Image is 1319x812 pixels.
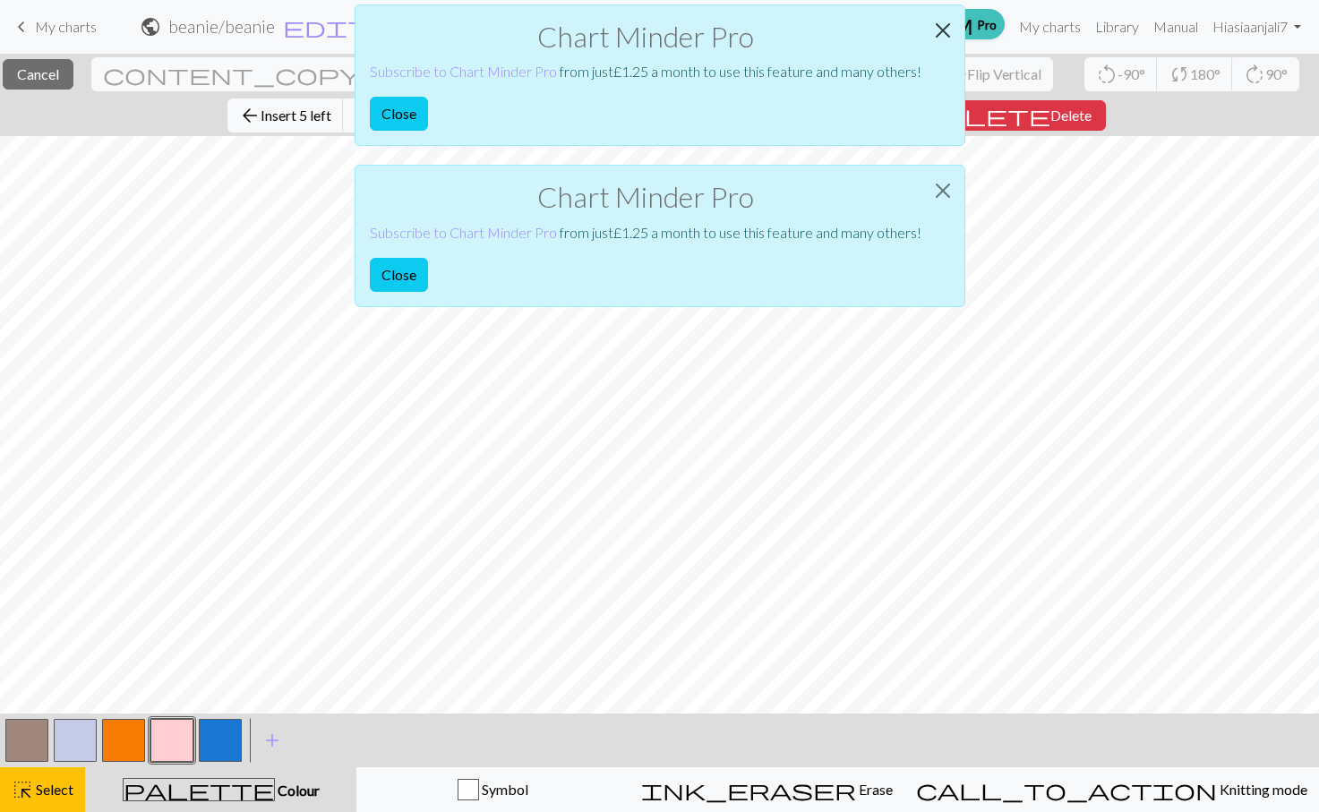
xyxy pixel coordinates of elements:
[356,767,630,812] button: Symbol
[370,63,557,80] a: Subscribe to Chart Minder Pro
[370,180,921,214] h2: Chart Minder Pro
[1217,781,1307,798] span: Knitting mode
[904,767,1319,812] button: Knitting mode
[370,224,557,241] a: Subscribe to Chart Minder Pro
[370,258,428,292] button: Close
[641,777,856,802] span: ink_eraser
[370,97,428,131] button: Close
[12,777,33,802] span: highlight_alt
[33,781,73,798] span: Select
[124,777,274,802] span: palette
[370,222,921,244] p: from just £ 1.25 a month to use this feature and many others!
[916,777,1217,802] span: call_to_action
[370,61,921,82] p: from just £ 1.25 a month to use this feature and many others!
[856,781,893,798] span: Erase
[921,166,964,216] button: Close
[275,782,320,799] span: Colour
[261,728,283,753] span: add
[921,5,964,56] button: Close
[630,767,904,812] button: Erase
[370,20,921,54] h2: Chart Minder Pro
[479,781,528,798] span: Symbol
[85,767,356,812] button: Colour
